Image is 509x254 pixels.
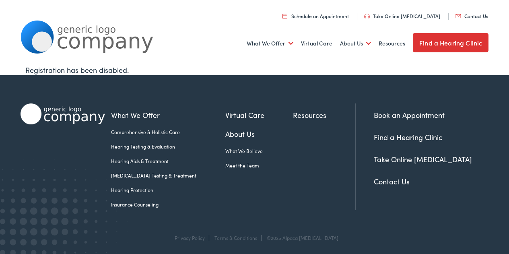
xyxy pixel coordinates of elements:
a: What We Offer [111,109,225,120]
a: Virtual Care [225,109,293,120]
div: Registration has been disabled. [25,64,484,75]
a: Comprehensive & Holistic Care [111,128,225,136]
a: Hearing Aids & Treatment [111,157,225,165]
a: Privacy Policy [175,234,205,241]
a: What We Believe [225,147,293,155]
a: Resources [293,109,355,120]
a: Take Online [MEDICAL_DATA] [364,12,440,19]
a: Take Online [MEDICAL_DATA] [374,154,472,164]
a: Insurance Counseling [111,201,225,208]
img: Alpaca Audiology [21,103,105,124]
img: utility icon [364,14,370,19]
a: Hearing Testing & Evaluation [111,143,225,150]
a: Schedule an Appointment [282,12,349,19]
a: Book an Appointment [374,110,445,120]
a: Contact Us [455,12,488,19]
a: Virtual Care [301,29,332,58]
a: [MEDICAL_DATA] Testing & Treatment [111,172,225,179]
a: Hearing Protection [111,186,225,194]
a: Meet the Team [225,162,293,169]
a: Resources [379,29,405,58]
a: Find a Hearing Clinic [374,132,442,142]
img: utility icon [282,13,287,19]
a: Terms & Conditions [214,234,257,241]
a: Find a Hearing Clinic [413,33,488,52]
a: What We Offer [247,29,293,58]
img: utility icon [455,14,461,18]
div: ©2025 Alpaca [MEDICAL_DATA] [263,235,338,241]
a: Contact Us [374,176,410,186]
a: About Us [340,29,371,58]
a: About Us [225,128,293,139]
